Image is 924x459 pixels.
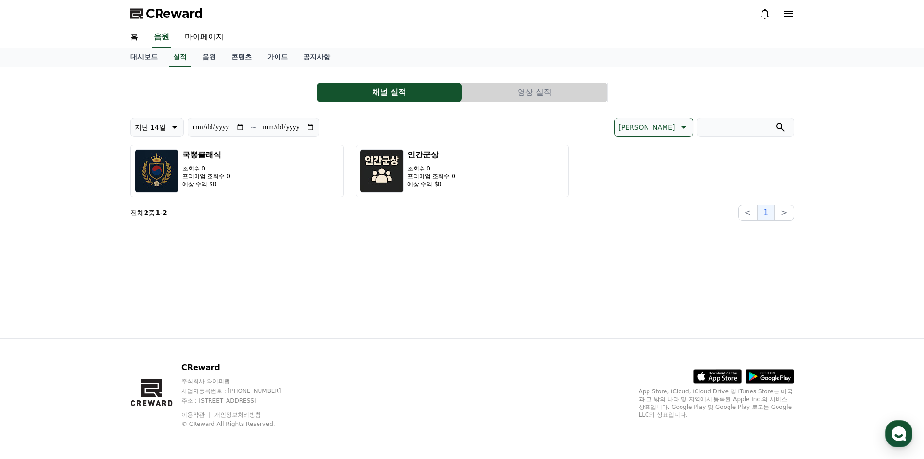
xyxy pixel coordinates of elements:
p: 주식회사 와이피랩 [181,377,300,385]
p: CReward [181,362,300,374]
p: 프리미엄 조회수 0 [182,172,230,180]
button: 1 [757,205,775,221]
p: App Store, iCloud, iCloud Drive 및 iTunes Store는 미국과 그 밖의 나라 및 지역에서 등록된 Apple Inc.의 서비스 상표입니다. Goo... [639,388,794,419]
button: 인간군상 조회수 0 프리미엄 조회수 0 예상 수익 $0 [356,145,569,197]
a: 개인정보처리방침 [214,411,261,418]
p: 예상 수익 $0 [407,180,455,188]
a: 음원 [152,27,171,48]
button: < [738,205,757,221]
a: 가이드 [259,48,295,67]
a: 홈 [123,27,146,48]
button: 국뽕클래식 조회수 0 프리미엄 조회수 0 예상 수익 $0 [130,145,344,197]
p: 프리미엄 조회수 0 [407,172,455,180]
p: 조회수 0 [407,165,455,172]
a: 음원 [195,48,224,67]
button: > [775,205,794,221]
a: 대시보드 [123,48,165,67]
p: 주소 : [STREET_ADDRESS] [181,397,300,405]
a: 실적 [169,48,191,67]
a: 콘텐츠 [224,48,259,67]
button: [PERSON_NAME] [614,118,693,137]
p: 전체 중 - [130,208,167,218]
img: 국뽕클래식 [135,149,178,193]
p: © CReward All Rights Reserved. [181,420,300,428]
a: 마이페이지 [177,27,231,48]
span: CReward [146,6,203,21]
a: 공지사항 [295,48,338,67]
p: [PERSON_NAME] [618,120,675,134]
p: 조회수 0 [182,165,230,172]
strong: 1 [155,209,160,217]
a: 이용약관 [181,411,212,418]
p: 예상 수익 $0 [182,180,230,188]
a: CReward [130,6,203,21]
img: 인간군상 [360,149,404,193]
strong: 2 [144,209,149,217]
h3: 인간군상 [407,149,455,161]
button: 영상 실적 [462,83,607,102]
p: 지난 14일 [135,120,166,134]
button: 지난 14일 [130,118,184,137]
p: ~ [250,121,257,133]
p: 사업자등록번호 : [PHONE_NUMBER] [181,387,300,395]
h3: 국뽕클래식 [182,149,230,161]
strong: 2 [162,209,167,217]
button: 채널 실적 [317,83,462,102]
